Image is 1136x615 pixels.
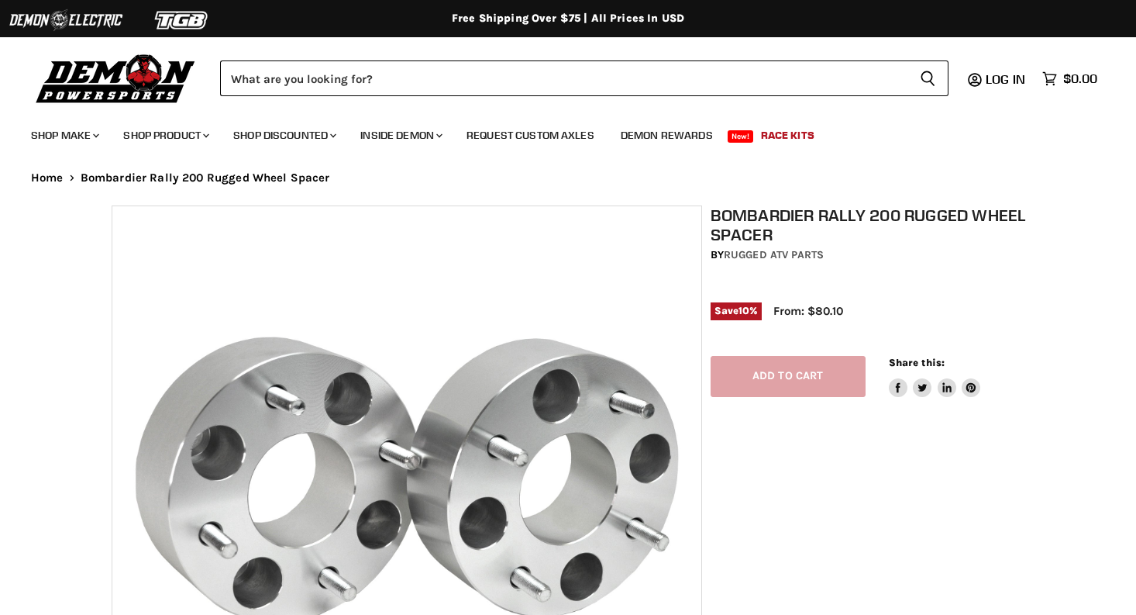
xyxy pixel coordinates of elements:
[1034,67,1105,90] a: $0.00
[749,119,826,151] a: Race Kits
[728,130,754,143] span: New!
[711,247,1033,264] div: by
[724,248,824,261] a: Rugged ATV Parts
[1063,71,1097,86] span: $0.00
[31,171,64,185] a: Home
[889,356,981,397] aside: Share this:
[907,60,948,96] button: Search
[979,72,1034,86] a: Log in
[711,302,762,320] span: Save %
[773,304,843,318] span: From: $80.10
[455,119,606,151] a: Request Custom Axles
[711,206,1033,244] h1: Bombardier Rally 200 Rugged Wheel Spacer
[220,60,907,96] input: Search
[986,71,1025,87] span: Log in
[8,5,124,35] img: Demon Electric Logo 2
[31,50,201,105] img: Demon Powersports
[349,119,452,151] a: Inside Demon
[738,305,749,316] span: 10
[889,357,945,368] span: Share this:
[19,119,108,151] a: Shop Make
[112,119,219,151] a: Shop Product
[19,113,1093,151] ul: Main menu
[81,171,330,185] span: Bombardier Rally 200 Rugged Wheel Spacer
[609,119,725,151] a: Demon Rewards
[222,119,346,151] a: Shop Discounted
[124,5,240,35] img: TGB Logo 2
[220,60,948,96] form: Product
